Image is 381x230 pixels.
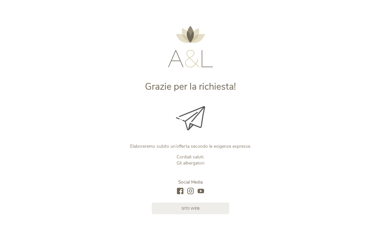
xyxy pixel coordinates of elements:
[83,154,298,166] p: Cordiali saluti. Gli albergatori
[178,179,203,185] span: Social Media
[168,26,213,67] img: AMONTI & LUNARIS Wellnessresort
[198,188,204,195] a: youtube
[145,80,236,93] span: Grazie per la richiesta!
[176,106,205,130] img: Grazie per la richiesta!
[83,143,298,149] p: Elaboreremo subito un’offerta secondo le esigenze espresse.
[187,188,194,195] a: instagram
[177,188,183,195] a: facebook
[181,206,200,211] span: sito web
[152,203,229,214] a: sito web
